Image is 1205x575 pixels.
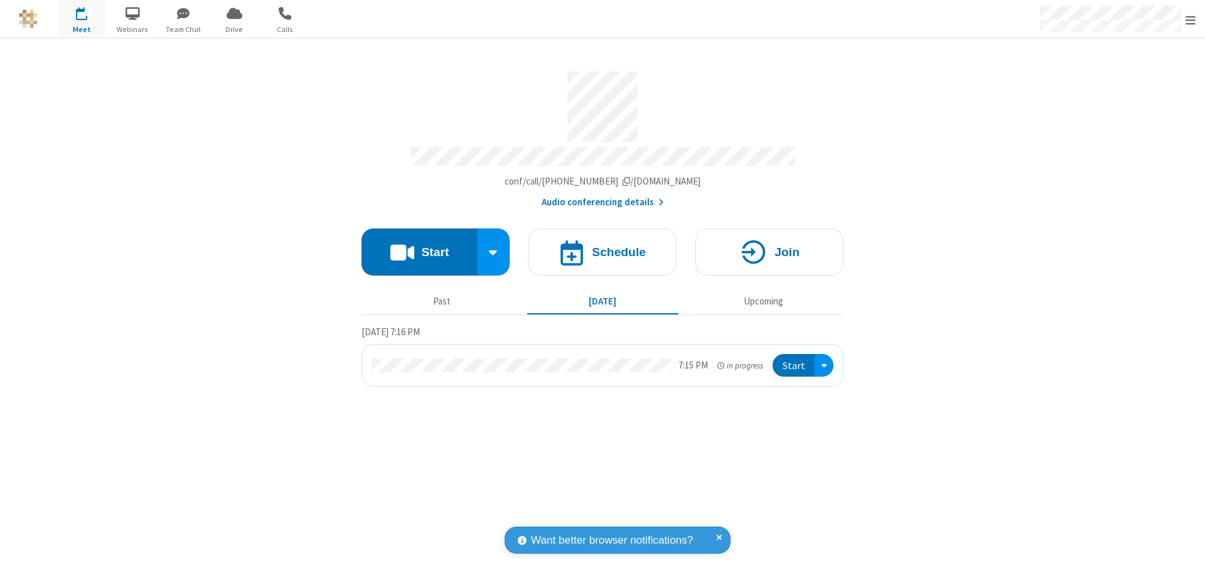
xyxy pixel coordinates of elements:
[421,246,449,258] h4: Start
[367,289,518,313] button: Past
[592,246,646,258] h4: Schedule
[527,289,678,313] button: [DATE]
[211,24,258,35] span: Drive
[774,246,800,258] h4: Join
[58,24,105,35] span: Meet
[19,9,38,28] img: QA Selenium DO NOT DELETE OR CHANGE
[717,360,763,372] em: in progress
[109,24,156,35] span: Webinars
[1174,542,1196,566] iframe: Chat
[361,228,478,276] button: Start
[361,62,843,210] section: Account details
[542,195,664,210] button: Audio conferencing details
[695,228,843,276] button: Join
[478,228,510,276] div: Start conference options
[773,354,815,377] button: Start
[85,7,93,16] div: 1
[531,532,693,549] span: Want better browser notifications?
[688,289,839,313] button: Upcoming
[678,358,708,373] div: 7:15 PM
[160,24,207,35] span: Team Chat
[815,354,833,377] div: Open menu
[505,175,701,189] button: Copy my meeting room linkCopy my meeting room link
[361,326,420,338] span: [DATE] 7:16 PM
[505,175,701,187] span: Copy my meeting room link
[361,325,843,387] section: Today's Meetings
[262,24,309,35] span: Calls
[528,228,677,276] button: Schedule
